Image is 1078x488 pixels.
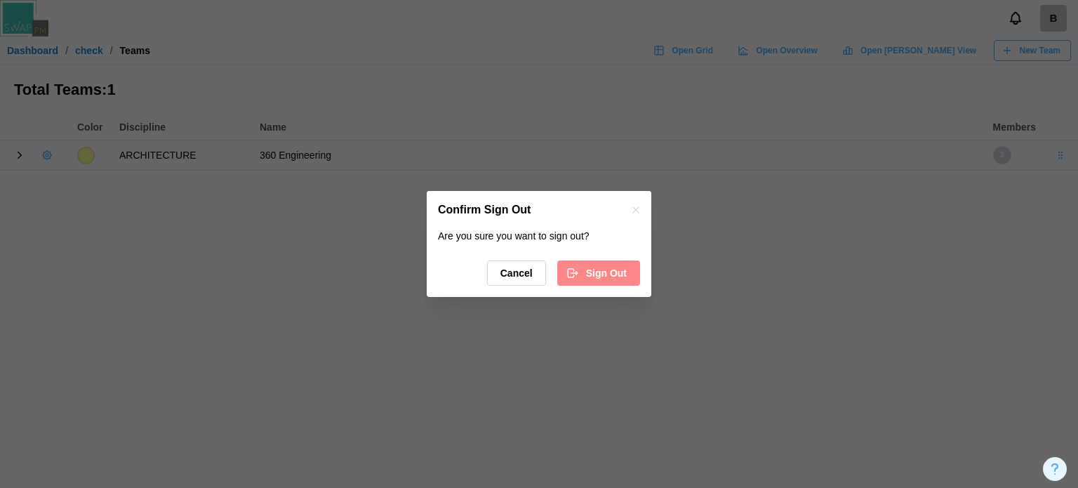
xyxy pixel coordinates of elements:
[557,261,640,286] button: Sign Out
[487,261,546,286] button: Cancel
[500,261,533,285] span: Cancel
[586,261,627,285] span: Sign Out
[438,229,640,244] div: Are you sure you want to sign out?
[438,204,531,216] h2: Confirm Sign Out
